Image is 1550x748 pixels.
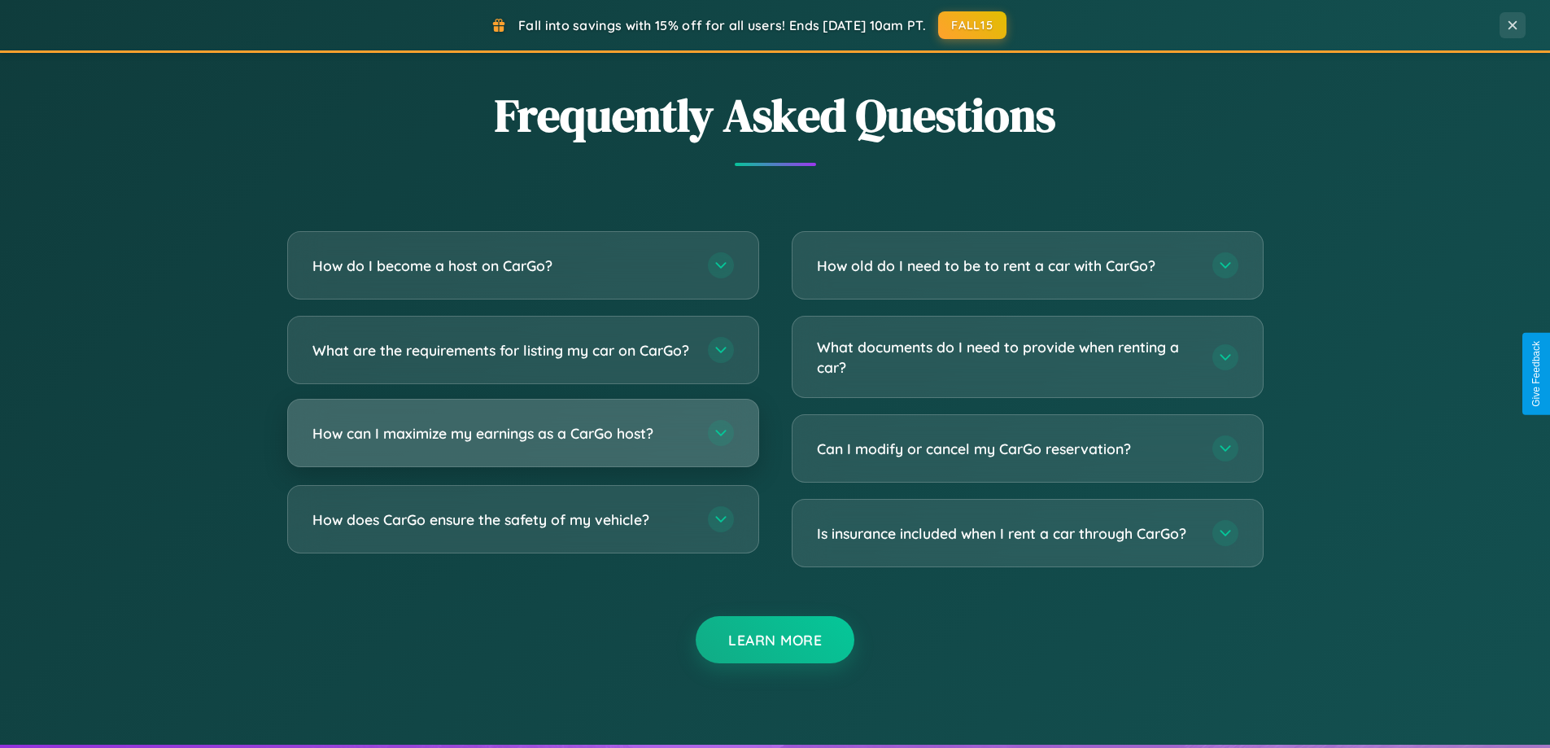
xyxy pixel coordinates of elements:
[938,11,1006,39] button: FALL15
[817,523,1196,544] h3: Is insurance included when I rent a car through CarGo?
[817,337,1196,377] h3: What documents do I need to provide when renting a car?
[287,84,1264,147] h2: Frequently Asked Questions
[1530,341,1542,407] div: Give Feedback
[312,340,692,361] h3: What are the requirements for listing my car on CarGo?
[817,256,1196,276] h3: How old do I need to be to rent a car with CarGo?
[312,423,692,444] h3: How can I maximize my earnings as a CarGo host?
[518,17,926,33] span: Fall into savings with 15% off for all users! Ends [DATE] 10am PT.
[817,439,1196,459] h3: Can I modify or cancel my CarGo reservation?
[312,256,692,276] h3: How do I become a host on CarGo?
[696,616,854,663] button: Learn More
[312,510,692,530] h3: How does CarGo ensure the safety of my vehicle?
